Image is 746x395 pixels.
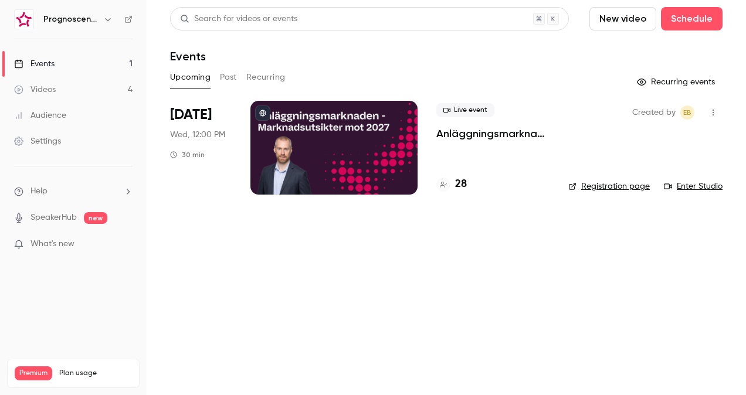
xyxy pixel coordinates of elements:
span: new [84,212,107,224]
span: Wed, 12:00 PM [170,129,225,141]
div: 30 min [170,150,205,159]
div: Audience [14,110,66,121]
button: Past [220,68,237,87]
a: Registration page [568,181,650,192]
a: Enter Studio [664,181,723,192]
span: EB [683,105,691,120]
span: Live event [436,103,494,117]
h4: 28 [455,176,467,192]
button: Schedule [661,7,723,30]
button: Upcoming [170,68,211,87]
a: SpeakerHub [30,212,77,224]
div: Settings [14,135,61,147]
span: What's new [30,238,74,250]
div: Sep 17 Wed, 12:00 PM (Europe/Stockholm) [170,101,232,195]
span: Help [30,185,48,197]
li: help-dropdown-opener [14,185,133,197]
h1: Events [170,49,206,63]
button: New video [589,7,656,30]
span: [DATE] [170,105,212,124]
div: Videos [14,84,56,96]
img: Prognoscentret | Powered by Hubexo [15,10,33,29]
button: Recurring [246,68,286,87]
div: Events [14,58,55,70]
span: Plan usage [59,369,132,378]
button: Recurring events [632,73,723,91]
span: Emelie Bratt [680,105,694,120]
a: Anläggningsmarknaden: Marknadsutsikter mot 2027 [436,127,550,141]
span: Premium [15,366,52,380]
a: 28 [436,176,467,192]
iframe: Noticeable Trigger [118,239,133,250]
div: Search for videos or events [180,13,297,25]
span: Created by [632,105,676,120]
h6: Prognoscentret | Powered by Hubexo [43,13,99,25]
